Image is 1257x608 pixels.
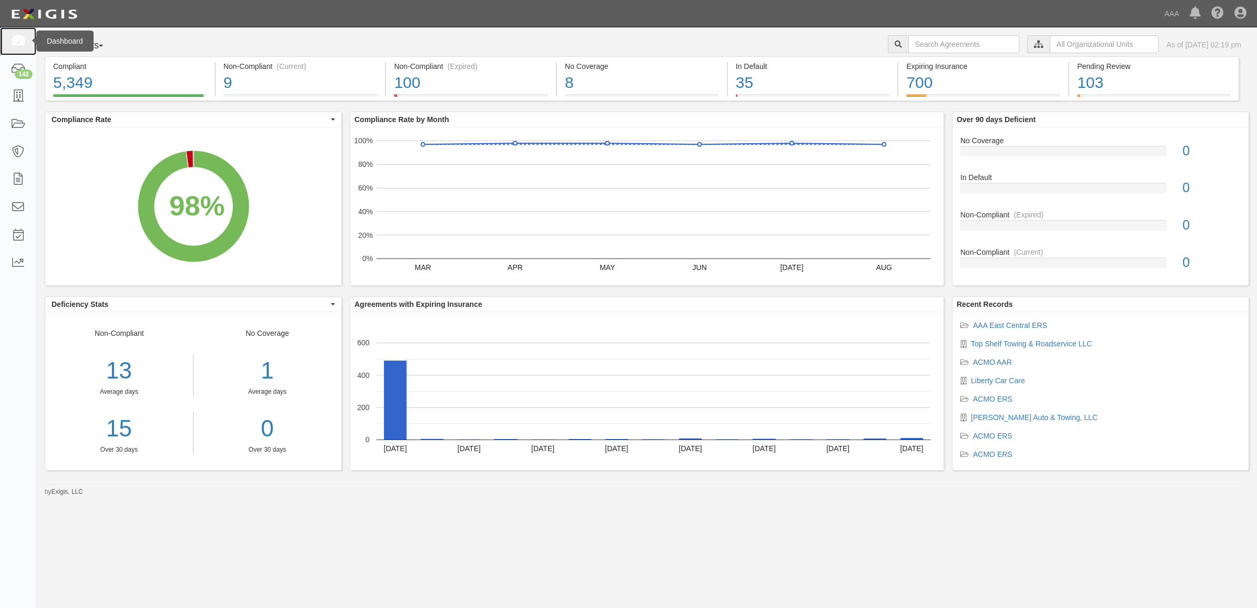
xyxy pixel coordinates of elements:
[973,358,1012,366] a: ACMO AAR
[1174,216,1249,235] div: 0
[971,413,1098,422] a: [PERSON_NAME] Auto & Towing, LLC
[973,432,1012,440] a: ACMO ERS
[693,263,707,272] text: JUN
[971,376,1025,385] a: Liberty Car Care
[36,31,94,52] div: Dashboard
[780,263,803,272] text: [DATE]
[826,444,849,453] text: [DATE]
[358,207,373,216] text: 40%
[973,321,1047,330] a: AAA East Central ERS
[366,435,370,444] text: 0
[1069,94,1239,103] a: Pending Review103
[898,94,1068,103] a: Expiring Insurance700
[45,412,193,445] a: 15
[277,61,306,72] div: (Current)
[952,135,1249,146] div: No Coverage
[357,403,370,412] text: 200
[357,338,370,347] text: 600
[53,72,207,94] div: 5,349
[1013,247,1043,257] div: (Current)
[386,94,556,103] a: Non-Compliant(Expired)100
[415,263,431,272] text: MAR
[736,72,890,94] div: 35
[957,300,1013,308] b: Recent Records
[458,444,481,453] text: [DATE]
[600,263,615,272] text: MAY
[952,172,1249,183] div: In Default
[350,312,944,470] svg: A chart.
[448,61,478,72] div: (Expired)
[354,300,482,308] b: Agreements with Expiring Insurance
[384,444,407,453] text: [DATE]
[565,72,719,94] div: 8
[1159,3,1184,24] a: AAA
[952,247,1249,257] div: Non-Compliant
[900,444,923,453] text: [DATE]
[973,450,1012,459] a: ACMO ERS
[557,94,727,103] a: No Coverage8
[357,371,370,379] text: 400
[971,340,1092,348] a: Top Shelf Towing & Roadservice LLC
[45,445,193,454] div: Over 30 days
[8,5,80,24] img: logo-5460c22ac91f19d4615b14bd174203de0afe785f0fc80cf4dbbc73dc1793850b.png
[45,94,215,103] a: Compliant5,349
[45,127,341,285] svg: A chart.
[876,263,892,272] text: AUG
[753,444,776,453] text: [DATE]
[960,247,1241,276] a: Non-Compliant(Current)0
[1013,210,1043,220] div: (Expired)
[906,72,1060,94] div: 700
[358,231,373,239] text: 20%
[1077,72,1231,94] div: 103
[45,487,83,496] small: by
[45,297,341,312] button: Deficiency Stats
[1174,178,1249,197] div: 0
[1167,39,1241,50] div: As of [DATE] 02:19 pm
[52,299,328,310] span: Deficiency Stats
[908,35,1019,53] input: Search Agreements
[354,115,449,124] b: Compliance Rate by Month
[45,354,193,387] div: 13
[15,69,33,79] div: 142
[960,135,1241,173] a: No Coverage0
[224,61,378,72] div: Non-Compliant (Current)
[52,114,328,125] span: Compliance Rate
[358,184,373,192] text: 60%
[354,136,373,145] text: 100%
[728,94,898,103] a: In Default35
[45,328,194,454] div: Non-Compliant
[960,210,1241,247] a: Non-Compliant(Expired)0
[679,444,702,453] text: [DATE]
[531,444,554,453] text: [DATE]
[358,160,373,168] text: 80%
[906,61,1060,72] div: Expiring Insurance
[1050,35,1159,53] input: All Organizational Units
[52,488,83,495] a: Exigis, LLC
[201,445,334,454] div: Over 30 days
[194,328,342,454] div: No Coverage
[957,115,1036,124] b: Over 90 days Deficient
[736,61,890,72] div: In Default
[201,412,334,445] a: 0
[362,254,373,263] text: 0%
[350,127,944,285] svg: A chart.
[508,263,523,272] text: APR
[45,387,193,396] div: Average days
[201,354,334,387] div: 1
[952,210,1249,220] div: Non-Compliant
[394,61,548,72] div: Non-Compliant (Expired)
[605,444,628,453] text: [DATE]
[394,72,548,94] div: 100
[216,94,386,103] a: Non-Compliant(Current)9
[960,172,1241,210] a: In Default0
[53,61,207,72] div: Compliant
[201,387,334,396] div: Average days
[973,395,1012,403] a: ACMO ERS
[1174,253,1249,272] div: 0
[1174,142,1249,161] div: 0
